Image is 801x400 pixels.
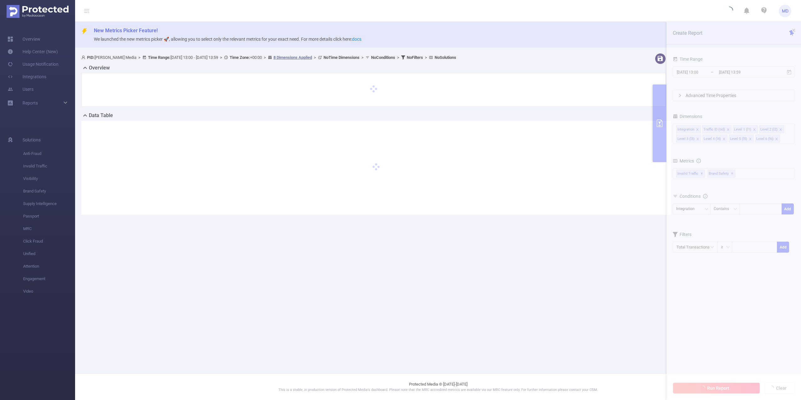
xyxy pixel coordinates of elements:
[94,28,158,33] span: New Metrics Picker Feature!
[23,185,75,197] span: Brand Safety
[8,70,46,83] a: Integrations
[23,260,75,273] span: Attention
[792,27,796,34] button: icon: close
[148,55,171,60] b: Time Range:
[230,55,250,60] b: Time Zone:
[273,55,312,60] u: 8 Dimensions Applied
[782,5,788,17] span: MD
[8,58,59,70] a: Usage Notification
[136,55,142,60] span: >
[23,197,75,210] span: Supply Intelligence
[7,5,69,18] img: Protected Media
[23,100,38,105] span: Reports
[81,28,88,34] i: icon: thunderbolt
[23,248,75,260] span: Unified
[423,55,429,60] span: >
[23,210,75,223] span: Passport
[726,7,733,15] i: icon: loading
[23,147,75,160] span: Anti-Fraud
[360,55,365,60] span: >
[89,112,113,119] h2: Data Table
[262,55,268,60] span: >
[352,37,361,42] a: docs
[75,373,801,400] footer: Protected Media © [DATE]-[DATE]
[81,55,456,60] span: [PERSON_NAME] Media [DATE] 13:00 - [DATE] 13:59 +00:00
[23,97,38,109] a: Reports
[312,55,318,60] span: >
[8,83,33,95] a: Users
[8,45,58,58] a: Help Center (New)
[23,134,41,146] span: Solutions
[94,37,361,42] span: We launched the new metrics picker 🚀, allowing you to select only the relevant metrics for your e...
[81,55,87,59] i: icon: user
[23,160,75,172] span: Invalid Traffic
[23,285,75,298] span: Video
[371,55,395,60] b: No Conditions
[89,64,110,72] h2: Overview
[435,55,456,60] b: No Solutions
[87,55,94,60] b: PID:
[91,387,785,393] p: This is a stable, in production version of Protected Media's dashboard. Please note that the MRC ...
[8,33,40,45] a: Overview
[23,223,75,235] span: MRC
[792,28,796,33] i: icon: close
[324,55,360,60] b: No Time Dimensions
[218,55,224,60] span: >
[23,273,75,285] span: Engagement
[23,235,75,248] span: Click Fraud
[23,172,75,185] span: Visibility
[395,55,401,60] span: >
[407,55,423,60] b: No Filters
